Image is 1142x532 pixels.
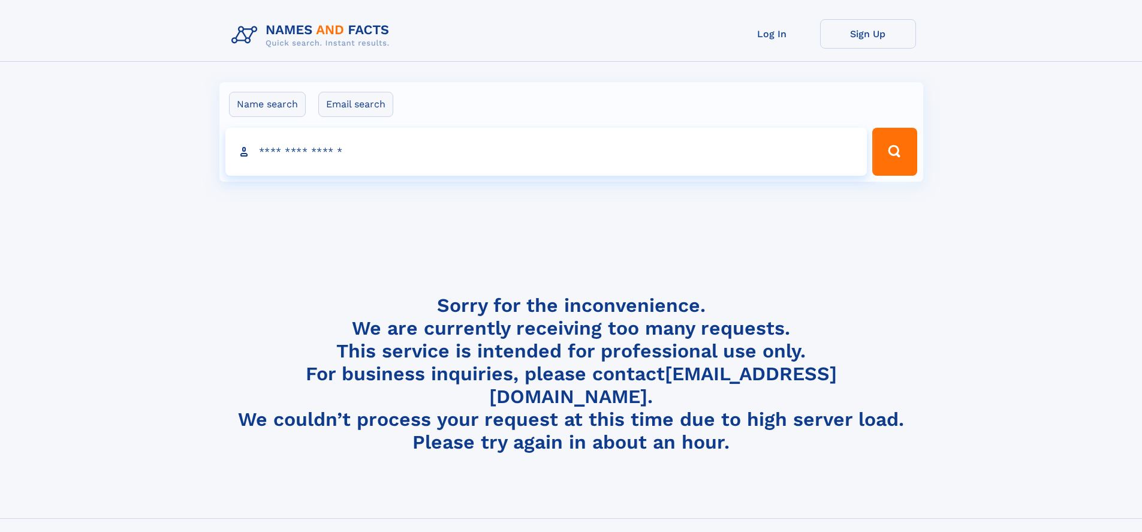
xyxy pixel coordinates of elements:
[318,92,393,117] label: Email search
[872,128,917,176] button: Search Button
[229,92,306,117] label: Name search
[227,294,916,454] h4: Sorry for the inconvenience. We are currently receiving too many requests. This service is intend...
[489,362,837,408] a: [EMAIL_ADDRESS][DOMAIN_NAME]
[820,19,916,49] a: Sign Up
[227,19,399,52] img: Logo Names and Facts
[724,19,820,49] a: Log In
[225,128,867,176] input: search input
